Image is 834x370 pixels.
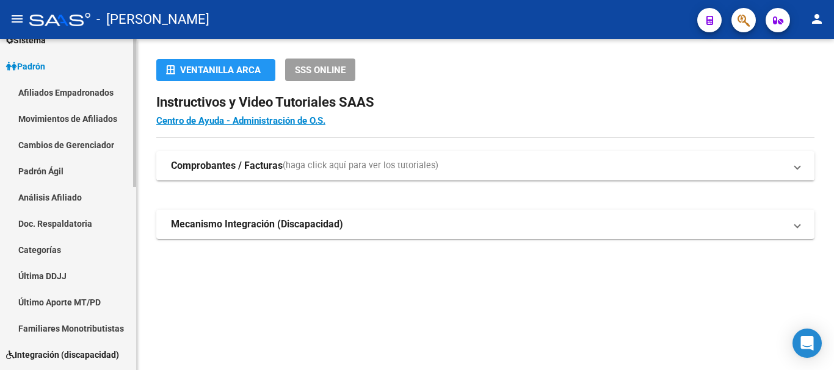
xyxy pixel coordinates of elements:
div: Ventanilla ARCA [166,59,266,81]
span: (haga click aquí para ver los tutoriales) [283,159,438,173]
h2: Instructivos y Video Tutoriales SAAS [156,91,814,114]
span: Integración (discapacidad) [6,348,119,361]
span: Sistema [6,34,46,47]
mat-icon: menu [10,12,24,26]
a: Centro de Ayuda - Administración de O.S. [156,115,325,126]
strong: Comprobantes / Facturas [171,159,283,173]
div: Open Intercom Messenger [792,329,822,358]
button: SSS ONLINE [285,59,355,81]
strong: Mecanismo Integración (Discapacidad) [171,218,343,231]
span: SSS ONLINE [295,65,346,76]
mat-expansion-panel-header: Mecanismo Integración (Discapacidad) [156,210,814,239]
button: Ventanilla ARCA [156,59,275,81]
mat-expansion-panel-header: Comprobantes / Facturas(haga click aquí para ver los tutoriales) [156,151,814,180]
span: - [PERSON_NAME] [96,6,209,33]
span: Padrón [6,60,45,73]
mat-icon: person [810,12,824,26]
